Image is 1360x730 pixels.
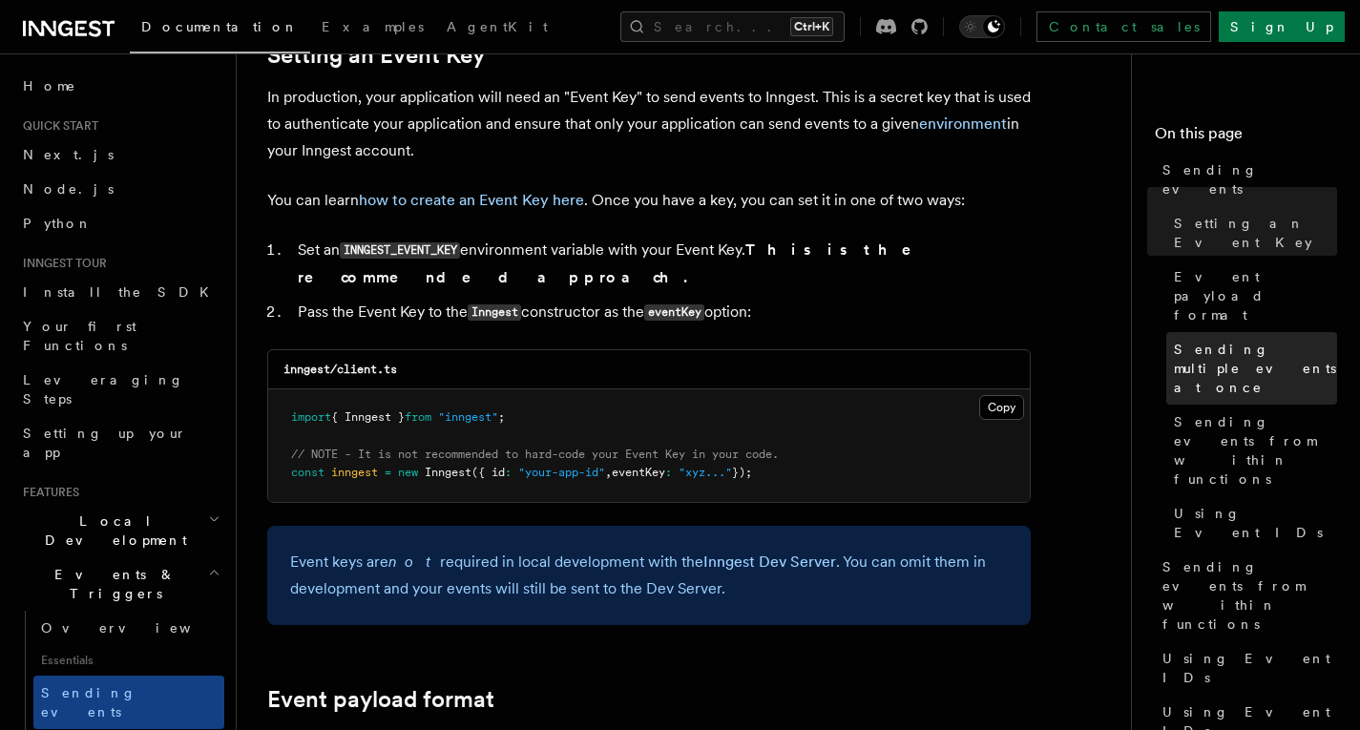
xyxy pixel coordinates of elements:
[359,191,584,209] a: how to create an Event Key here
[388,553,440,571] em: not
[23,76,76,95] span: Home
[267,686,494,713] a: Event payload format
[141,19,299,34] span: Documentation
[331,410,405,424] span: { Inngest }
[15,511,208,550] span: Local Development
[15,275,224,309] a: Install the SDK
[1166,260,1337,332] a: Event payload format
[15,172,224,206] a: Node.js
[732,466,752,479] span: });
[1162,649,1337,687] span: Using Event IDs
[33,611,224,645] a: Overview
[23,284,220,300] span: Install the SDK
[1174,504,1337,542] span: Using Event IDs
[1174,340,1337,397] span: Sending multiple events at once
[1174,267,1337,324] span: Event payload format
[1166,206,1337,260] a: Setting an Event Key
[1036,11,1211,42] a: Contact sales
[15,118,98,134] span: Quick start
[331,466,378,479] span: inngest
[310,6,435,52] a: Examples
[620,11,845,42] button: Search...Ctrl+K
[15,363,224,416] a: Leveraging Steps
[605,466,612,479] span: ,
[612,466,665,479] span: eventKey
[15,416,224,469] a: Setting up your app
[505,466,512,479] span: :
[435,6,559,52] a: AgentKit
[41,685,136,720] span: Sending events
[919,115,1007,133] a: environment
[267,187,1031,214] p: You can learn . Once you have a key, you can set it in one of two ways:
[468,304,521,321] code: Inngest
[1155,122,1337,153] h4: On this page
[130,6,310,53] a: Documentation
[385,466,391,479] span: =
[15,504,224,557] button: Local Development
[15,565,208,603] span: Events & Triggers
[398,466,418,479] span: new
[267,84,1031,164] p: In production, your application will need an "Event Key" to send events to Inngest. This is a sec...
[644,304,704,321] code: eventKey
[15,69,224,103] a: Home
[291,466,324,479] span: const
[15,256,107,271] span: Inngest tour
[340,242,460,259] code: INNGEST_EVENT_KEY
[33,645,224,676] span: Essentials
[703,553,836,571] a: Inngest Dev Server
[790,17,833,36] kbd: Ctrl+K
[15,557,224,611] button: Events & Triggers
[322,19,424,34] span: Examples
[15,206,224,240] a: Python
[290,549,1008,602] p: Event keys are required in local development with the . You can omit them in development and your...
[1166,496,1337,550] a: Using Event IDs
[291,448,779,461] span: // NOTE - It is not recommended to hard-code your Event Key in your code.
[298,240,938,286] strong: This is the recommended approach.
[498,410,505,424] span: ;
[1162,160,1337,198] span: Sending events
[1155,641,1337,695] a: Using Event IDs
[23,319,136,353] span: Your first Functions
[1219,11,1345,42] a: Sign Up
[23,147,114,162] span: Next.js
[292,299,1031,326] li: Pass the Event Key to the constructor as the option:
[15,309,224,363] a: Your first Functions
[1162,557,1337,634] span: Sending events from within functions
[1166,332,1337,405] a: Sending multiple events at once
[447,19,548,34] span: AgentKit
[23,372,184,407] span: Leveraging Steps
[438,410,498,424] span: "inngest"
[15,137,224,172] a: Next.js
[23,426,187,460] span: Setting up your app
[679,466,732,479] span: "xyz..."
[405,410,431,424] span: from
[291,410,331,424] span: import
[15,485,79,500] span: Features
[23,216,93,231] span: Python
[1155,153,1337,206] a: Sending events
[665,466,672,479] span: :
[959,15,1005,38] button: Toggle dark mode
[471,466,505,479] span: ({ id
[267,42,485,69] a: Setting an Event Key
[1174,214,1337,252] span: Setting an Event Key
[23,181,114,197] span: Node.js
[425,466,471,479] span: Inngest
[1174,412,1337,489] span: Sending events from within functions
[979,395,1024,420] button: Copy
[1166,405,1337,496] a: Sending events from within functions
[292,237,1031,291] li: Set an environment variable with your Event Key.
[518,466,605,479] span: "your-app-id"
[283,363,397,376] code: inngest/client.ts
[33,676,224,729] a: Sending events
[1155,550,1337,641] a: Sending events from within functions
[41,620,238,636] span: Overview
